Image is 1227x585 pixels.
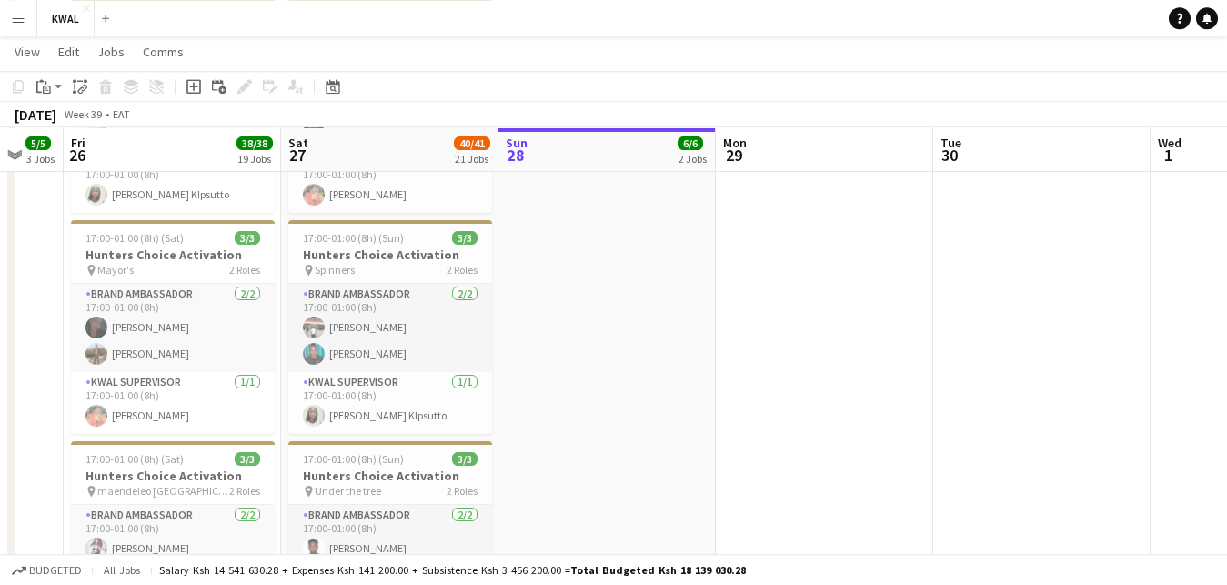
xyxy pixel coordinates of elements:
[452,452,478,466] span: 3/3
[60,107,106,121] span: Week 39
[15,106,56,124] div: [DATE]
[454,136,490,150] span: 40/41
[90,40,132,64] a: Jobs
[71,135,85,151] span: Fri
[288,468,492,484] h3: Hunters Choice Activation
[678,136,703,150] span: 6/6
[15,44,40,60] span: View
[237,152,272,166] div: 19 Jobs
[315,484,381,498] span: Under the tree
[455,152,489,166] div: 21 Jobs
[288,151,492,213] app-card-role: KWAL SUPERVISOR1/117:00-01:00 (8h)[PERSON_NAME]
[159,563,746,577] div: Salary Ksh 14 541 630.28 + Expenses Ksh 141 200.00 + Subsistence Ksh 3 456 200.00 =
[235,231,260,245] span: 3/3
[136,40,191,64] a: Comms
[1158,135,1182,151] span: Wed
[97,484,229,498] span: maendeleo [GEOGRAPHIC_DATA]
[71,220,275,434] app-job-card: 17:00-01:00 (8h) (Sat)3/3Hunters Choice Activation Mayor's2 RolesBrand Ambassador2/217:00-01:00 (...
[720,145,747,166] span: 29
[286,145,308,166] span: 27
[229,263,260,277] span: 2 Roles
[315,263,355,277] span: Spinners
[506,135,528,151] span: Sun
[288,372,492,434] app-card-role: KWAL SUPERVISOR1/117:00-01:00 (8h)[PERSON_NAME] KIpsutto
[97,263,134,277] span: Mayor's
[71,284,275,372] app-card-role: Brand Ambassador2/217:00-01:00 (8h)[PERSON_NAME][PERSON_NAME]
[940,135,961,151] span: Tue
[68,145,85,166] span: 26
[288,284,492,372] app-card-role: Brand Ambassador2/217:00-01:00 (8h)[PERSON_NAME][PERSON_NAME]
[447,484,478,498] span: 2 Roles
[229,484,260,498] span: 2 Roles
[51,40,86,64] a: Edit
[679,152,707,166] div: 2 Jobs
[143,44,184,60] span: Comms
[58,44,79,60] span: Edit
[303,231,404,245] span: 17:00-01:00 (8h) (Sun)
[288,247,492,263] h3: Hunters Choice Activation
[288,135,308,151] span: Sat
[71,468,275,484] h3: Hunters Choice Activation
[303,452,404,466] span: 17:00-01:00 (8h) (Sun)
[100,563,144,577] span: All jobs
[37,1,95,36] button: KWAL
[85,452,184,466] span: 17:00-01:00 (8h) (Sat)
[288,220,492,434] app-job-card: 17:00-01:00 (8h) (Sun)3/3Hunters Choice Activation Spinners2 RolesBrand Ambassador2/217:00-01:00 ...
[452,231,478,245] span: 3/3
[113,107,130,121] div: EAT
[71,247,275,263] h3: Hunters Choice Activation
[25,136,51,150] span: 5/5
[9,560,85,580] button: Budgeted
[97,44,125,60] span: Jobs
[71,151,275,213] app-card-role: KWAL SUPERVISOR1/117:00-01:00 (8h)[PERSON_NAME] KIpsutto
[447,263,478,277] span: 2 Roles
[7,40,47,64] a: View
[235,452,260,466] span: 3/3
[26,152,55,166] div: 3 Jobs
[71,372,275,434] app-card-role: KWAL SUPERVISOR1/117:00-01:00 (8h)[PERSON_NAME]
[938,145,961,166] span: 30
[85,231,184,245] span: 17:00-01:00 (8h) (Sat)
[723,135,747,151] span: Mon
[570,563,746,577] span: Total Budgeted Ksh 18 139 030.28
[1155,145,1182,166] span: 1
[503,145,528,166] span: 28
[29,564,82,577] span: Budgeted
[236,136,273,150] span: 38/38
